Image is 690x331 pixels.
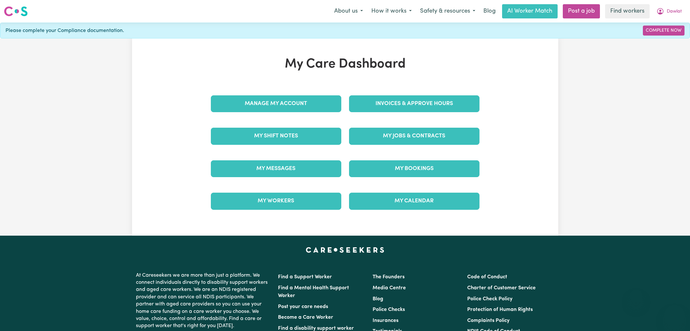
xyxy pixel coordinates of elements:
a: My Jobs & Contracts [349,128,479,144]
a: Blog [479,4,499,18]
span: Dawlat [667,8,682,15]
a: Invoices & Approve Hours [349,95,479,112]
img: Careseekers logo [4,5,28,17]
a: The Founders [373,274,405,280]
a: Code of Conduct [467,274,507,280]
a: AI Worker Match [502,4,558,18]
a: Find a Mental Health Support Worker [278,285,349,298]
button: How it works [367,5,416,18]
iframe: Close message [630,290,643,303]
a: My Workers [211,193,341,209]
iframe: Button to launch messaging window [664,305,685,326]
a: Insurances [373,318,398,323]
button: My Account [652,5,686,18]
a: My Calendar [349,193,479,209]
a: Find workers [605,4,650,18]
a: Careseekers logo [4,4,28,19]
a: Blog [373,296,383,302]
a: Police Checks [373,307,405,312]
h1: My Care Dashboard [207,57,483,72]
a: Find a Support Worker [278,274,332,280]
a: Protection of Human Rights [467,307,533,312]
a: My Bookings [349,160,479,177]
a: Complete Now [643,26,685,36]
a: Find a disability support worker [278,326,354,331]
a: Post your care needs [278,304,328,309]
a: Media Centre [373,285,406,291]
button: Safety & resources [416,5,479,18]
span: Please complete your Compliance documentation. [5,27,124,35]
a: Manage My Account [211,95,341,112]
a: Charter of Customer Service [467,285,536,291]
button: About us [330,5,367,18]
a: Become a Care Worker [278,315,333,320]
a: My Shift Notes [211,128,341,144]
a: Police Check Policy [467,296,512,302]
a: My Messages [211,160,341,177]
a: Complaints Policy [467,318,510,323]
a: Careseekers home page [306,247,384,252]
a: Post a job [563,4,600,18]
